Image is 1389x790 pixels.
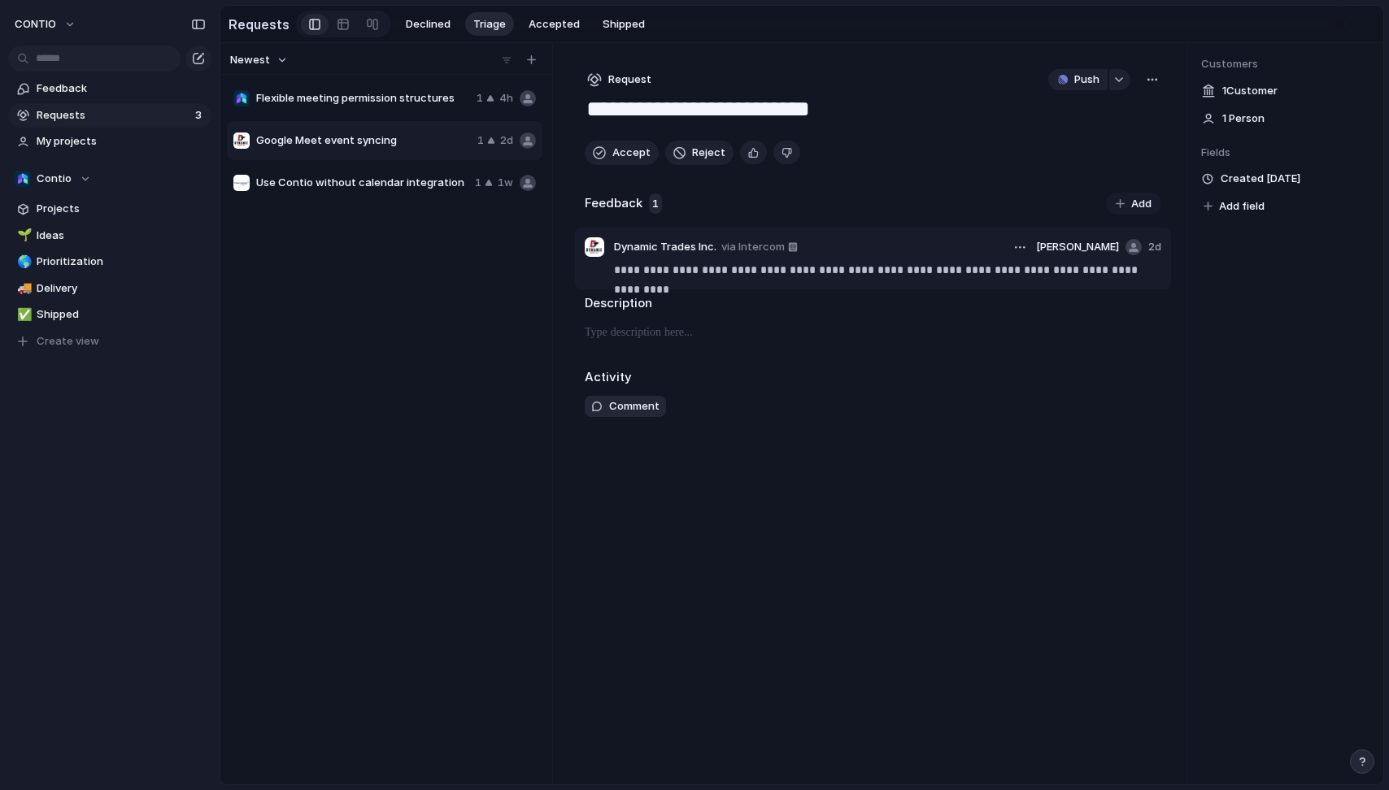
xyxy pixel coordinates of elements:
span: Delivery [37,280,206,297]
button: 🌱 [15,228,31,244]
button: Add [1106,193,1161,215]
span: Ideas [37,228,206,244]
button: CONTIO [7,11,85,37]
button: Add field [1201,196,1267,217]
button: Shipped [594,12,653,37]
span: Reject [692,145,725,161]
button: Comment [585,396,666,417]
span: 1 Person [1222,111,1265,127]
span: Triage [473,16,506,33]
h2: Description [585,294,1161,313]
span: 2d [500,132,513,149]
a: 🌎Prioritization [8,250,211,274]
span: Push [1074,72,1099,88]
span: 1 [475,175,481,191]
button: Reject [665,141,734,165]
span: 1w [498,175,513,191]
a: Projects [8,197,211,221]
div: 🚚 [17,279,28,297]
a: via Intercom [718,237,801,257]
span: Request [608,72,651,88]
span: Shipped [603,16,645,33]
span: Accepted [529,16,580,33]
span: Use Contio without calendar integration [256,175,468,191]
span: Prioritization [37,254,206,270]
span: Newest [230,52,270,68]
button: Create view [8,329,211,354]
span: CONTIO [15,16,56,33]
span: [PERSON_NAME] [1036,239,1119,255]
div: ✅ [17,306,28,324]
span: Customers [1201,56,1370,72]
span: Add field [1219,198,1265,215]
button: Accepted [520,12,588,37]
div: 🌎 [17,253,28,271]
a: Requests3 [8,103,211,128]
span: 1 [477,132,484,149]
a: My projects [8,129,211,154]
span: 1 [477,90,483,106]
button: Request [585,69,654,90]
a: 🌱Ideas [8,224,211,248]
span: 4h [499,90,513,106]
button: ✅ [15,306,31,323]
button: Push [1048,69,1108,90]
div: 🌱 [17,226,28,245]
button: Newest [228,50,290,71]
a: ✅Shipped [8,302,211,327]
button: 🌎 [15,254,31,270]
button: Declined [398,12,459,37]
span: Feedback [37,80,206,97]
span: Comment [609,398,660,415]
span: Shipped [37,306,206,323]
span: Google Meet event syncing [256,132,471,149]
span: 2d [1148,239,1161,255]
span: Accept [612,145,651,161]
button: Accept [585,141,659,165]
h2: Feedback [585,194,642,213]
span: Dynamic Trades Inc. [614,239,716,255]
span: Fields [1201,145,1370,161]
a: 🚚Delivery [8,276,211,301]
span: Contio [37,171,72,187]
span: My projects [37,133,206,150]
span: 3 [195,107,205,124]
span: Add [1131,196,1152,212]
span: Create view [37,333,99,349]
span: via Intercom [721,239,785,255]
a: Feedback [8,76,211,101]
button: 🚚 [15,280,31,297]
h2: Requests [229,15,290,34]
span: Declined [406,16,451,33]
span: Requests [37,107,190,124]
span: Flexible meeting permission structures [256,90,470,106]
span: 1 [649,193,662,215]
button: Triage [465,12,514,37]
button: Contio [8,167,211,191]
h2: Activity [585,368,632,387]
span: Created [DATE] [1221,171,1300,187]
span: Projects [37,201,206,217]
span: 1 Customer [1222,83,1278,99]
